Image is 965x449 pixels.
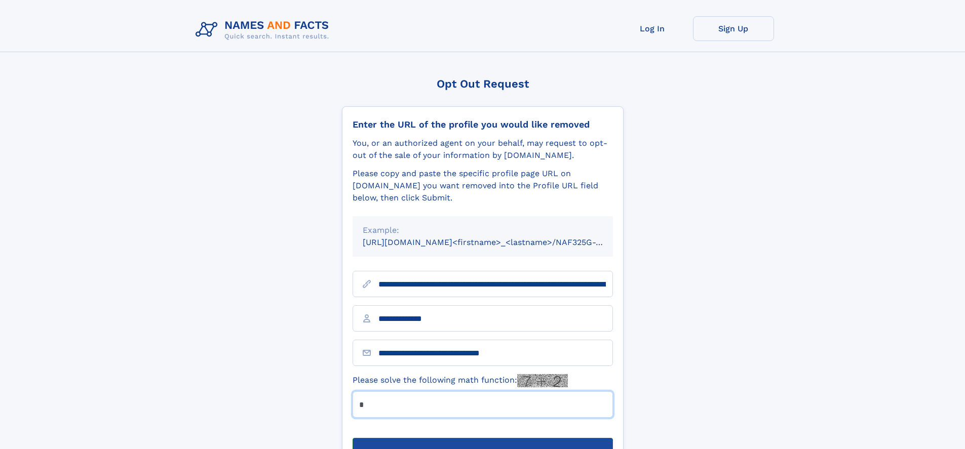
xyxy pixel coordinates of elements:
[353,168,613,204] div: Please copy and paste the specific profile page URL on [DOMAIN_NAME] you want removed into the Pr...
[353,374,568,387] label: Please solve the following math function:
[191,16,337,44] img: Logo Names and Facts
[342,77,624,90] div: Opt Out Request
[363,224,603,236] div: Example:
[693,16,774,41] a: Sign Up
[363,237,632,247] small: [URL][DOMAIN_NAME]<firstname>_<lastname>/NAF325G-xxxxxxxx
[353,119,613,130] div: Enter the URL of the profile you would like removed
[612,16,693,41] a: Log In
[353,137,613,161] div: You, or an authorized agent on your behalf, may request to opt-out of the sale of your informatio...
